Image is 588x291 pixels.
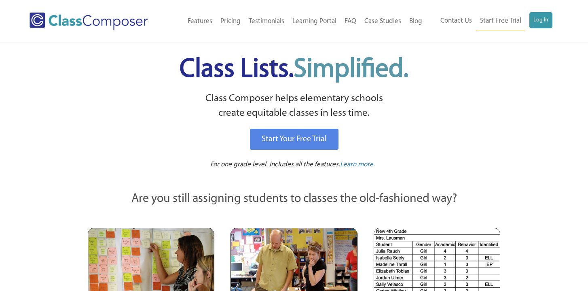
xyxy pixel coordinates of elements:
a: Contact Us [436,12,476,30]
a: Features [184,13,216,30]
span: Start Your Free Trial [262,135,327,143]
a: Start Your Free Trial [250,129,338,150]
a: FAQ [341,13,360,30]
nav: Header Menu [426,12,552,30]
img: Class Composer [30,13,148,30]
nav: Header Menu [168,13,426,30]
p: Are you still assigning students to classes the old-fashioned way? [88,190,500,208]
span: Class Lists. [180,57,408,83]
a: Start Free Trial [476,12,525,30]
span: For one grade level. Includes all the features. [210,161,340,168]
a: Case Studies [360,13,405,30]
a: Blog [405,13,426,30]
a: Testimonials [245,13,288,30]
span: Simplified. [294,57,408,83]
span: Learn more. [340,161,375,168]
p: Class Composer helps elementary schools create equitable classes in less time. [87,91,501,121]
a: Learn more. [340,160,375,170]
a: Learning Portal [288,13,341,30]
a: Pricing [216,13,245,30]
a: Log In [529,12,552,28]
